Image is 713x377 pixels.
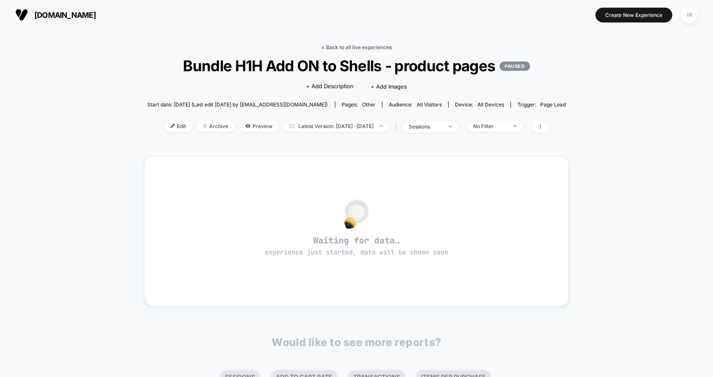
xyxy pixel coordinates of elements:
img: Visually logo [15,8,28,21]
span: Edit [164,120,192,132]
span: + Add Images [371,83,407,90]
span: Waiting for data… [160,235,553,257]
div: Pages: [342,101,376,108]
span: all devices [477,101,504,108]
button: Create New Experience [595,8,672,22]
img: end [203,124,207,128]
div: IR [681,7,698,23]
span: other [362,101,376,108]
span: Bundle H1H Add ON to Shells - product pages [168,57,545,75]
img: edit [171,124,175,128]
span: Device: [448,101,511,108]
span: Archive [196,120,235,132]
span: | [393,120,402,133]
span: Page Load [540,101,566,108]
span: All Visitors [417,101,442,108]
div: Trigger: [517,101,566,108]
img: end [514,125,517,127]
span: Latest Version: [DATE] - [DATE] [283,120,389,132]
a: < Back to all live experiences [321,44,392,50]
button: IR [679,6,700,24]
p: PAUSED [500,61,530,71]
img: end [380,125,383,127]
span: Start date: [DATE] (Last edit [DATE] by [EMAIL_ADDRESS][DOMAIN_NAME]) [147,101,328,108]
img: calendar [289,124,294,128]
div: Audience: [389,101,442,108]
div: sessions [409,123,443,130]
span: + Add Description [306,82,354,91]
span: Preview [239,120,279,132]
button: [DOMAIN_NAME] [13,8,98,22]
p: Would like to see more reports? [272,336,441,349]
span: experience just started, data will be shown soon [265,248,448,257]
div: No Filter [473,123,507,129]
span: [DOMAIN_NAME] [34,11,96,20]
img: no_data [344,199,369,229]
img: end [449,126,452,127]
